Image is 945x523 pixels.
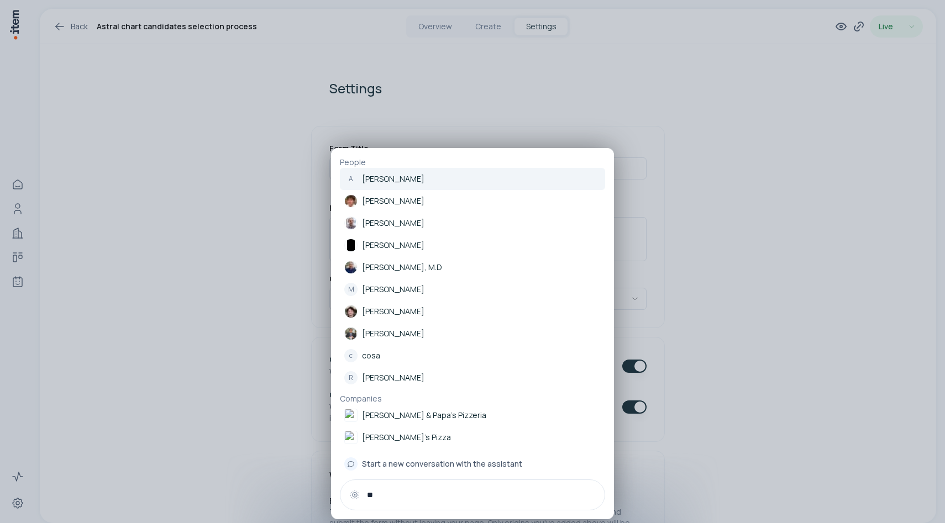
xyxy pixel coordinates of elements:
p: [PERSON_NAME] [362,173,424,184]
p: [PERSON_NAME] [362,240,424,251]
img: Dylan Field [344,305,358,318]
div: PeopleA[PERSON_NAME]Jim Halpert[PERSON_NAME]David Schwartz[PERSON_NAME]Nancy Tice[PERSON_NAME]Pra... [331,148,614,519]
img: Prasad Reddy, M.D [344,261,358,274]
p: [PERSON_NAME] [362,196,424,207]
a: [PERSON_NAME]'s Pizza [340,426,605,448]
a: [PERSON_NAME], M.D [340,256,605,278]
div: R [344,371,358,384]
img: Big Mama's & Papa's Pizzeria [344,409,358,422]
img: David Schwartz [344,216,358,230]
a: [PERSON_NAME] [340,190,605,212]
div: A [344,172,358,186]
a: [PERSON_NAME] [340,300,605,323]
a: [PERSON_NAME] [340,212,605,234]
div: c [344,349,358,362]
p: [PERSON_NAME] [362,218,424,229]
img: Nancy Tice [344,239,358,252]
p: People [340,157,605,168]
p: [PERSON_NAME] [362,306,424,317]
img: Marco's Pizza [344,431,358,444]
p: Companies [340,393,605,404]
a: ccosa [340,345,605,367]
a: R[PERSON_NAME] [340,367,605,389]
span: Start a new conversation with the assistant [362,458,522,469]
p: [PERSON_NAME] [362,328,424,339]
a: [PERSON_NAME] [340,323,605,345]
a: A[PERSON_NAME] [340,168,605,190]
p: [PERSON_NAME] [362,372,424,383]
p: cosa [362,350,380,361]
p: [PERSON_NAME] [362,284,424,295]
a: M[PERSON_NAME] [340,278,605,300]
img: Jim Halpert [344,194,358,208]
p: [PERSON_NAME], M.D [362,262,442,273]
div: M [344,283,358,296]
a: [PERSON_NAME] [340,234,605,256]
p: [PERSON_NAME]'s Pizza [362,432,451,443]
a: [PERSON_NAME] & Papa's Pizzeria [340,404,605,426]
p: [PERSON_NAME] & Papa's Pizzeria [362,410,486,421]
button: Start a new conversation with the assistant [340,453,605,475]
img: Michael Scott [344,327,358,340]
